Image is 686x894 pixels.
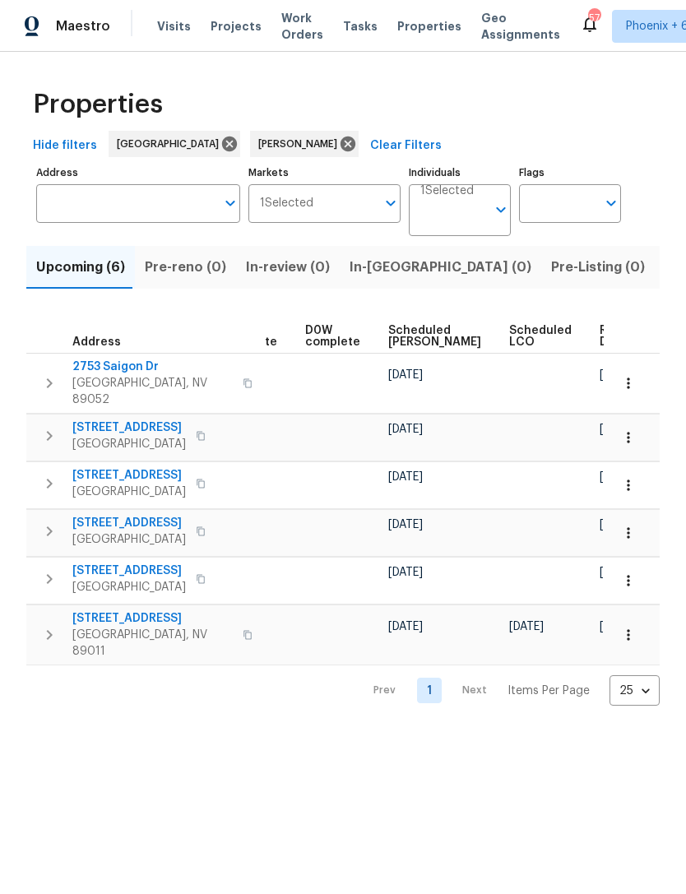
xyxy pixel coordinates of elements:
[409,168,511,178] label: Individuals
[358,675,660,706] nav: Pagination Navigation
[551,256,645,279] span: Pre-Listing (0)
[56,18,110,35] span: Maestro
[388,424,423,435] span: [DATE]
[72,336,121,348] span: Address
[211,18,262,35] span: Projects
[388,567,423,578] span: [DATE]
[36,168,240,178] label: Address
[117,136,225,152] span: [GEOGRAPHIC_DATA]
[258,136,344,152] span: [PERSON_NAME]
[36,256,125,279] span: Upcoming (6)
[72,359,233,375] span: 2753 Saigon Dr
[72,375,233,408] span: [GEOGRAPHIC_DATA], NV 89052
[72,531,186,548] span: [GEOGRAPHIC_DATA]
[72,467,186,484] span: [STREET_ADDRESS]
[388,325,481,348] span: Scheduled [PERSON_NAME]
[250,131,359,157] div: [PERSON_NAME]
[388,621,423,632] span: [DATE]
[72,515,186,531] span: [STREET_ADDRESS]
[379,192,402,215] button: Open
[600,424,634,435] span: [DATE]
[72,610,233,627] span: [STREET_ADDRESS]
[343,21,378,32] span: Tasks
[72,419,186,436] span: [STREET_ADDRESS]
[509,325,572,348] span: Scheduled LCO
[519,168,621,178] label: Flags
[305,325,360,348] span: D0W complete
[364,131,448,161] button: Clear Filters
[72,436,186,452] span: [GEOGRAPHIC_DATA]
[72,484,186,500] span: [GEOGRAPHIC_DATA]
[370,136,442,156] span: Clear Filters
[281,10,323,43] span: Work Orders
[72,579,186,595] span: [GEOGRAPHIC_DATA]
[109,131,240,157] div: [GEOGRAPHIC_DATA]
[33,96,163,113] span: Properties
[72,563,186,579] span: [STREET_ADDRESS]
[388,471,423,483] span: [DATE]
[489,198,512,221] button: Open
[508,683,590,699] p: Items Per Page
[600,519,634,530] span: [DATE]
[417,678,442,703] a: Goto page 1
[388,369,423,381] span: [DATE]
[388,519,423,530] span: [DATE]
[600,567,634,578] span: [DATE]
[33,136,97,156] span: Hide filters
[26,131,104,161] button: Hide filters
[157,18,191,35] span: Visits
[600,325,636,348] span: Ready Date
[350,256,531,279] span: In-[GEOGRAPHIC_DATA] (0)
[246,256,330,279] span: In-review (0)
[610,669,660,712] div: 25
[72,627,233,660] span: [GEOGRAPHIC_DATA], NV 89011
[248,168,401,178] label: Markets
[600,192,623,215] button: Open
[397,18,461,35] span: Properties
[420,184,474,198] span: 1 Selected
[481,10,560,43] span: Geo Assignments
[509,621,544,632] span: [DATE]
[588,10,600,26] div: 57
[600,471,634,483] span: [DATE]
[600,369,634,381] span: [DATE]
[600,621,634,632] span: [DATE]
[145,256,226,279] span: Pre-reno (0)
[219,192,242,215] button: Open
[260,197,313,211] span: 1 Selected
